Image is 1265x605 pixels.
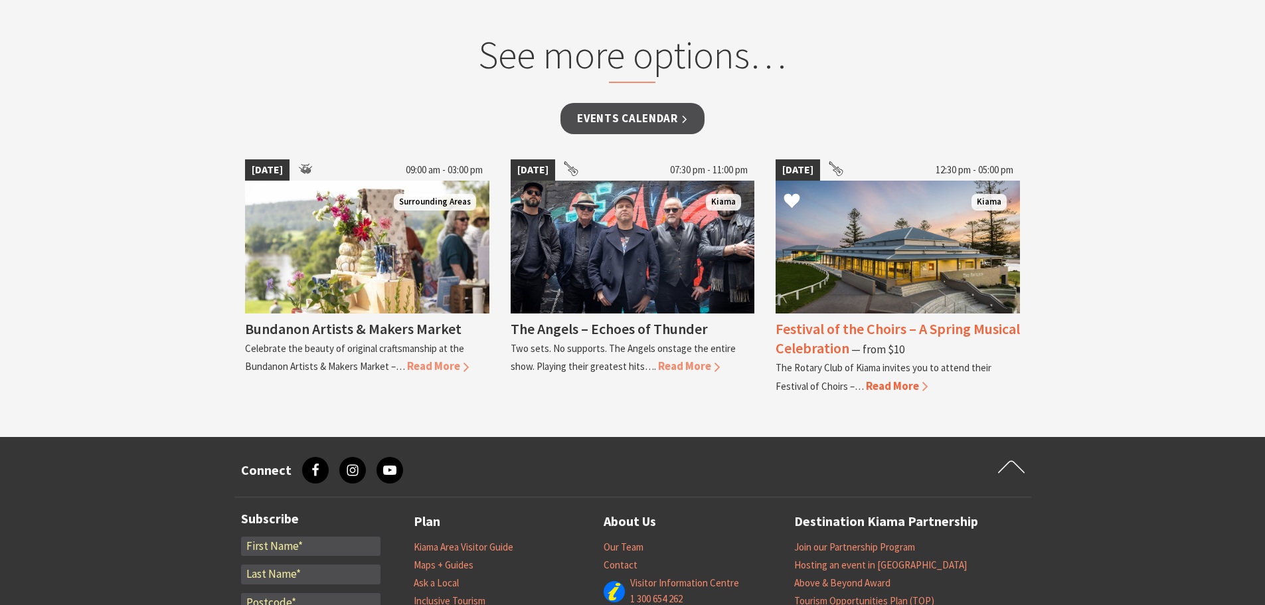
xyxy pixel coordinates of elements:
[776,181,1020,313] img: 2023 Festival of Choirs at the Kiama Pavilion
[794,511,978,533] a: Destination Kiama Partnership
[241,537,380,557] input: First Name*
[851,342,904,357] span: ⁠— from $10
[866,379,928,393] span: Read More
[414,559,473,572] a: Maps + Guides
[245,159,489,394] a: [DATE] 09:00 am - 03:00 pm A seleciton of ceramic goods are placed on a table outdoor with river ...
[776,159,820,181] span: [DATE]
[663,159,754,181] span: 07:30 pm - 11:00 pm
[776,159,1020,394] a: [DATE] 12:30 pm - 05:00 pm 2023 Festival of Choirs at the Kiama Pavilion Kiama Festival of the Ch...
[511,319,708,338] h4: The Angels – Echoes of Thunder
[770,179,813,224] button: Click to Favourite Festival of the Choirs – A Spring Musical Celebration
[245,181,489,313] img: A seleciton of ceramic goods are placed on a table outdoor with river views behind
[414,576,459,590] a: Ask a Local
[776,361,991,392] p: The Rotary Club of Kiama invites you to attend their Festival of Choirs –…
[604,559,637,572] a: Contact
[241,564,380,584] input: Last Name*
[399,159,489,181] span: 09:00 am - 03:00 pm
[630,576,739,590] a: Visitor Information Centre
[245,342,464,373] p: Celebrate the beauty of original craftsmanship at the Bundanon Artists & Makers Market –…
[511,159,755,394] a: [DATE] 07:30 pm - 11:00 pm The Angels Kiama The Angels – Echoes of Thunder Two sets. No supports....
[511,181,755,313] img: The Angels
[379,32,886,84] h2: See more options…
[776,319,1020,357] h4: Festival of the Choirs – A Spring Musical Celebration
[560,103,705,134] a: Events Calendar
[394,194,476,211] span: Surrounding Areas
[414,541,513,554] a: Kiama Area Visitor Guide
[658,359,720,373] span: Read More
[245,159,290,181] span: [DATE]
[511,342,736,373] p: Two sets. No supports. The Angels onstage the entire show. Playing their greatest hits….
[604,511,656,533] a: About Us
[929,159,1020,181] span: 12:30 pm - 05:00 pm
[604,541,643,554] a: Our Team
[794,576,890,590] a: Above & Beyond Award
[971,194,1007,211] span: Kiama
[414,511,440,533] a: Plan
[407,359,469,373] span: Read More
[241,511,380,527] h3: Subscribe
[511,159,555,181] span: [DATE]
[245,319,462,338] h4: Bundanon Artists & Makers Market
[241,462,292,478] h3: Connect
[794,541,915,554] a: Join our Partnership Program
[794,559,967,572] a: Hosting an event in [GEOGRAPHIC_DATA]
[706,194,741,211] span: Kiama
